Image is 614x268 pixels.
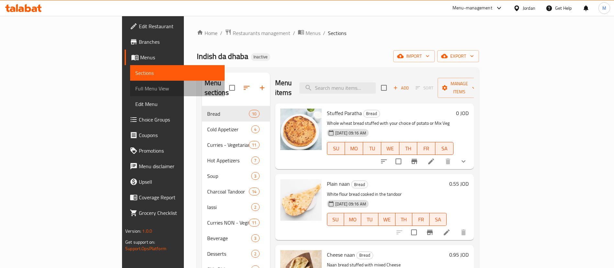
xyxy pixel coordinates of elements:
span: Coverage Report [139,193,219,201]
div: items [251,203,259,211]
a: Edit menu item [443,228,451,236]
button: SA [435,142,453,155]
a: Branches [125,34,225,50]
span: Select section [377,81,391,95]
button: TH [396,213,413,226]
span: Branches [139,38,219,46]
span: [DATE] 09:16 AM [333,201,369,207]
button: Add [391,83,411,93]
span: M [602,5,606,12]
span: Manage items [443,80,476,96]
span: 11 [249,220,259,226]
span: Coupons [139,131,219,139]
button: TH [399,142,418,155]
div: lassi2 [202,199,270,215]
span: [DATE] 09:16 AM [333,130,369,136]
div: items [251,234,259,242]
span: 4 [251,126,259,133]
div: items [249,219,259,227]
div: Curries - Vegetarian [207,141,249,149]
div: lassi [207,203,251,211]
a: Menus [298,29,320,37]
button: show more [456,154,471,169]
div: items [251,172,259,180]
span: Restaurants management [233,29,290,37]
img: Plain naan [280,179,322,221]
a: Sections [130,65,225,81]
div: Bread [363,110,380,118]
div: Hot Appetizers7 [202,153,270,168]
div: Bread10 [202,106,270,122]
span: Bread [357,251,373,259]
a: Coupons [125,127,225,143]
button: WE [378,213,396,226]
span: Menus [140,53,219,61]
span: 3 [251,235,259,241]
button: import [393,50,435,62]
h6: 0 JOD [456,109,469,118]
button: Branch-specific-item [422,225,438,240]
span: 2 [251,251,259,257]
a: Coverage Report [125,190,225,205]
span: Cold Appetizer [207,125,251,133]
button: FR [412,213,430,226]
button: TU [361,213,378,226]
span: Get support on: [125,238,155,246]
div: items [249,188,259,195]
a: Support.OpsPlatform [125,244,166,253]
span: SA [432,215,444,224]
div: items [251,250,259,258]
span: Select section first [411,83,438,93]
span: Soup [207,172,251,180]
a: Grocery Checklist [125,205,225,221]
div: Cold Appetizer4 [202,122,270,137]
span: Select all sections [225,81,239,95]
button: SA [430,213,447,226]
span: Sections [328,29,346,37]
span: SU [330,144,343,153]
div: items [251,125,259,133]
span: Curries NON - Vegiterian [207,219,249,227]
div: Menu-management [452,4,492,12]
a: Full Menu View [130,81,225,96]
span: Hot Appetizers [207,157,251,164]
span: 2 [251,204,259,210]
button: SU [327,213,344,226]
a: Restaurants management [225,29,290,37]
div: items [249,141,259,149]
span: SU [330,215,342,224]
span: TU [364,215,376,224]
button: Add section [254,80,270,96]
button: FR [417,142,435,155]
span: Desserts [207,250,251,258]
h6: 0.55 JOD [449,179,469,188]
button: Branch-specific-item [407,154,422,169]
a: Edit Menu [130,96,225,112]
button: export [437,50,479,62]
span: Plain naan [327,179,350,189]
span: 11 [249,142,259,148]
span: 7 [251,157,259,164]
span: TU [366,144,379,153]
div: Charcoal Tandoor14 [202,184,270,199]
nav: breadcrumb [197,29,479,37]
span: Charcoal Tandoor [207,188,249,195]
button: delete [440,154,456,169]
img: Stuffed Paratha [280,109,322,150]
div: Desserts2 [202,246,270,262]
h6: 0.95 JOD [449,250,469,259]
span: Choice Groups [139,116,219,123]
span: Sections [135,69,219,77]
div: items [249,110,259,118]
a: Upsell [125,174,225,190]
span: FR [420,144,433,153]
div: Beverage [207,234,251,242]
p: White flour bread cooked in the tandoor [327,190,447,198]
div: items [251,157,259,164]
span: export [442,52,474,60]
